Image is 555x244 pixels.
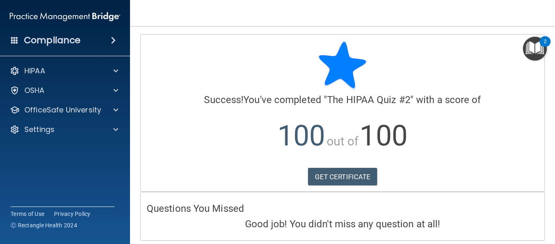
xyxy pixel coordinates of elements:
[360,119,407,152] span: 100
[147,219,538,229] h4: Good job! You didn't miss any question at all!
[11,221,77,229] span: Ⓒ Rectangle Health 2024
[10,125,118,134] a: Settings
[10,86,118,95] a: OSHA
[514,188,545,219] iframe: Drift Widget Chat Controller
[327,134,359,148] span: out of
[523,37,547,61] button: Open Resource Center, 2 new notifications
[24,125,54,134] p: Settings
[147,95,538,105] h4: You've completed " " with a score of
[24,66,45,76] p: HIPAA
[24,105,101,115] p: OfficeSafe University
[277,119,325,152] span: 100
[10,66,118,76] a: HIPAA
[147,203,538,214] h4: Questions You Missed
[327,94,410,106] span: The HIPAA Quiz #2
[10,9,120,25] img: PMB logo
[24,86,45,95] p: OSHA
[24,35,80,46] h4: Compliance
[11,210,44,218] a: Terms of Use
[204,94,243,106] span: Success!
[54,210,91,218] a: Privacy Policy
[544,42,546,52] div: 2
[318,41,367,90] img: blue-star-rounded.9d042014.png
[10,105,118,115] a: OfficeSafe University
[308,168,377,186] a: GET CERTIFICATE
